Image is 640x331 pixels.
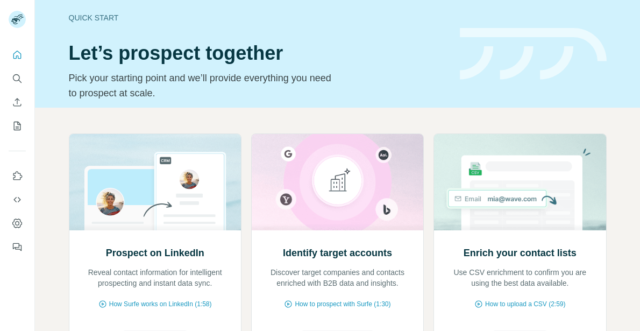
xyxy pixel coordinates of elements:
h2: Enrich your contact lists [464,245,577,260]
button: Feedback [9,237,26,257]
button: Use Surfe on LinkedIn [9,166,26,186]
button: Dashboard [9,214,26,233]
img: Identify target accounts [251,134,424,230]
img: Enrich your contact lists [433,134,606,230]
div: Quick start [69,12,447,23]
p: Discover target companies and contacts enriched with B2B data and insights. [262,267,413,288]
button: Use Surfe API [9,190,26,209]
button: Quick start [9,45,26,65]
h2: Identify target accounts [283,245,392,260]
h1: Let’s prospect together [69,43,447,64]
button: My lists [9,116,26,136]
button: Enrich CSV [9,93,26,112]
img: banner [460,28,607,80]
img: Prospect on LinkedIn [69,134,241,230]
button: Search [9,69,26,88]
h2: Prospect on LinkedIn [106,245,204,260]
span: How Surfe works on LinkedIn (1:58) [109,299,212,309]
span: How to prospect with Surfe (1:30) [295,299,390,309]
span: How to upload a CSV (2:59) [485,299,565,309]
p: Pick your starting point and we’ll provide everything you need to prospect at scale. [69,71,338,101]
p: Reveal contact information for intelligent prospecting and instant data sync. [80,267,230,288]
p: Use CSV enrichment to confirm you are using the best data available. [445,267,595,288]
